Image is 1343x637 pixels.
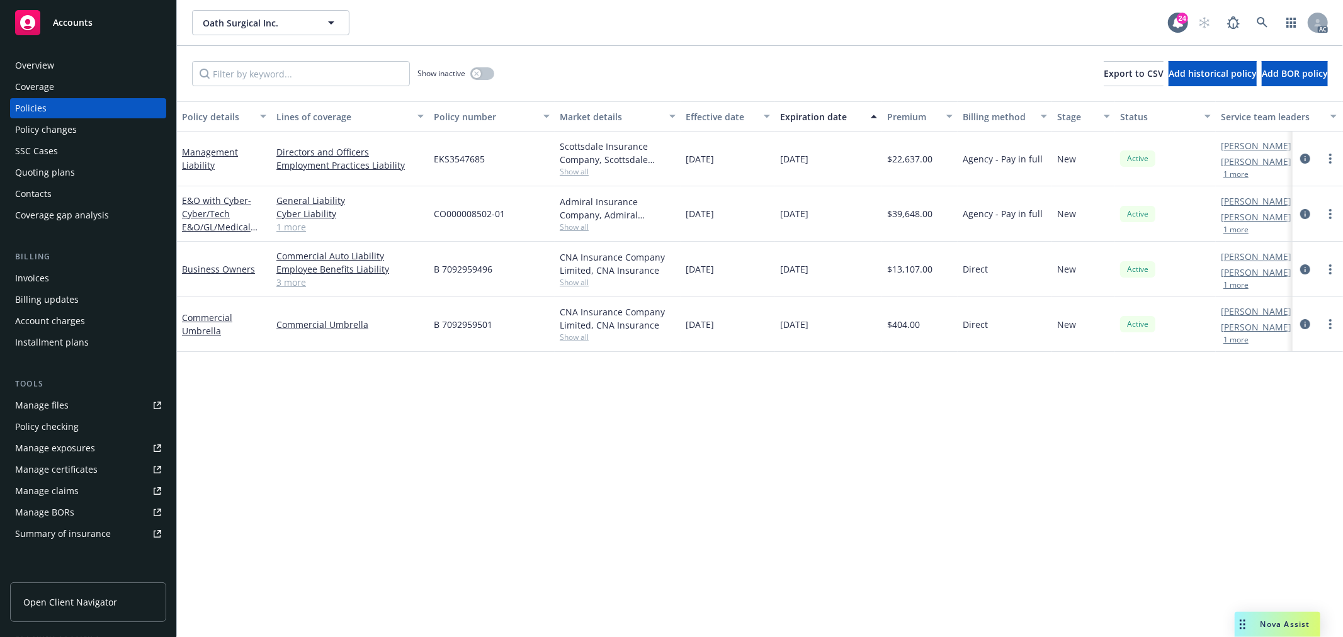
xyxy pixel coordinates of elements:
[15,481,79,501] div: Manage claims
[887,207,932,220] span: $39,648.00
[1125,264,1150,275] span: Active
[963,207,1043,220] span: Agency - Pay in full
[887,318,920,331] span: $404.00
[1125,208,1150,220] span: Active
[10,251,166,263] div: Billing
[15,438,95,458] div: Manage exposures
[1298,317,1313,332] a: circleInformation
[23,595,117,609] span: Open Client Navigator
[1250,10,1275,35] a: Search
[10,141,166,161] a: SSC Cases
[887,110,939,123] div: Premium
[1221,139,1291,152] a: [PERSON_NAME]
[182,110,252,123] div: Policy details
[203,16,312,30] span: Oath Surgical Inc.
[1052,101,1115,132] button: Stage
[192,10,349,35] button: Oath Surgical Inc.
[780,110,863,123] div: Expiration date
[10,395,166,415] a: Manage files
[10,524,166,544] a: Summary of insurance
[1057,262,1076,276] span: New
[15,395,69,415] div: Manage files
[1169,67,1257,79] span: Add historical policy
[15,459,98,480] div: Manage certificates
[1323,317,1338,332] a: more
[276,276,424,289] a: 3 more
[1262,67,1328,79] span: Add BOR policy
[15,417,79,437] div: Policy checking
[10,481,166,501] a: Manage claims
[686,207,714,220] span: [DATE]
[182,263,255,275] a: Business Owners
[15,332,89,352] div: Installment plans
[15,205,109,225] div: Coverage gap analysis
[686,152,714,166] span: [DATE]
[958,101,1052,132] button: Billing method
[276,249,424,262] a: Commercial Auto Liability
[276,207,424,220] a: Cyber Liability
[1192,10,1217,35] a: Start snowing
[276,318,424,331] a: Commercial Umbrella
[15,524,111,544] div: Summary of insurance
[560,305,676,332] div: CNA Insurance Company Limited, CNA Insurance
[15,290,79,310] div: Billing updates
[1216,101,1342,132] button: Service team leaders
[1221,210,1291,223] a: [PERSON_NAME]
[276,145,424,159] a: Directors and Officers
[1125,153,1150,164] span: Active
[182,312,232,337] a: Commercial Umbrella
[1221,266,1291,279] a: [PERSON_NAME]
[1120,110,1197,123] div: Status
[10,268,166,288] a: Invoices
[434,262,492,276] span: B 7092959496
[560,110,662,123] div: Market details
[10,311,166,331] a: Account charges
[10,438,166,458] span: Manage exposures
[775,101,882,132] button: Expiration date
[434,207,505,220] span: CO000008502-01
[10,205,166,225] a: Coverage gap analysis
[681,101,775,132] button: Effective date
[560,251,676,277] div: CNA Insurance Company Limited, CNA Insurance
[1298,151,1313,166] a: circleInformation
[434,152,485,166] span: EKS3547685
[887,262,932,276] span: $13,107.00
[780,207,808,220] span: [DATE]
[686,262,714,276] span: [DATE]
[1223,336,1249,344] button: 1 more
[10,569,166,582] div: Analytics hub
[1323,206,1338,222] a: more
[10,290,166,310] a: Billing updates
[1115,101,1216,132] button: Status
[1169,61,1257,86] button: Add historical policy
[10,162,166,183] a: Quoting plans
[887,152,932,166] span: $22,637.00
[10,502,166,522] a: Manage BORs
[1125,318,1150,330] span: Active
[1221,10,1246,35] a: Report a Bug
[53,18,93,28] span: Accounts
[1221,110,1323,123] div: Service team leaders
[15,502,74,522] div: Manage BORs
[15,141,58,161] div: SSC Cases
[1235,612,1320,637] button: Nova Assist
[1223,171,1249,178] button: 1 more
[276,194,424,207] a: General Liability
[434,318,492,331] span: B 7092959501
[560,140,676,166] div: Scottsdale Insurance Company, Scottsdale Insurance Company (Nationwide), E-Risk Services, Amwins
[780,152,808,166] span: [DATE]
[686,110,756,123] div: Effective date
[780,318,808,331] span: [DATE]
[780,262,808,276] span: [DATE]
[1221,194,1291,208] a: [PERSON_NAME]
[276,159,424,172] a: Employment Practices Liability
[560,222,676,232] span: Show all
[560,195,676,222] div: Admiral Insurance Company, Admiral Insurance Group ([PERSON_NAME] Corporation), [GEOGRAPHIC_DATA]
[177,101,271,132] button: Policy details
[1057,110,1096,123] div: Stage
[15,77,54,97] div: Coverage
[1323,151,1338,166] a: more
[15,55,54,76] div: Overview
[1221,320,1291,334] a: [PERSON_NAME]
[1104,61,1164,86] button: Export to CSV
